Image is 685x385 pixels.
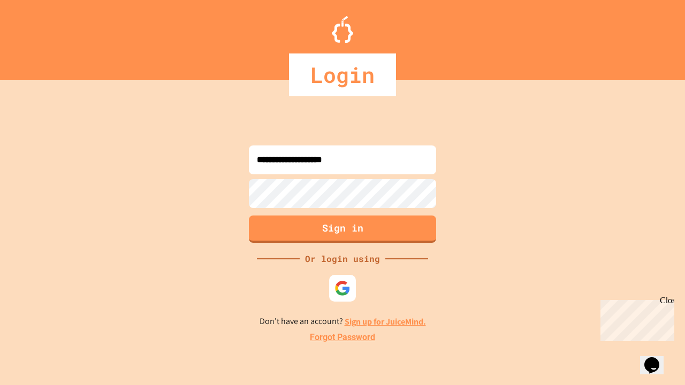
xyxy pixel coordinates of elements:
a: Forgot Password [310,331,375,344]
div: Or login using [300,252,385,265]
a: Sign up for JuiceMind. [345,316,426,327]
button: Sign in [249,215,436,243]
p: Don't have an account? [260,315,426,328]
div: Chat with us now!Close [4,4,74,68]
iframe: chat widget [596,296,674,341]
img: google-icon.svg [334,280,351,296]
div: Login [289,53,396,96]
iframe: chat widget [640,342,674,374]
img: Logo.svg [332,16,353,43]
